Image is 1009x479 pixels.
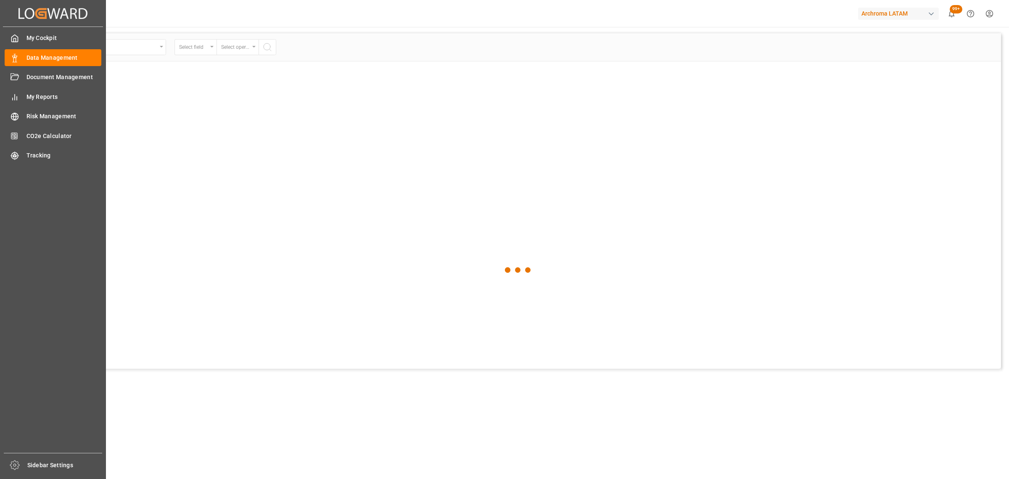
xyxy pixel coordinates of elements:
a: Data Management [5,49,101,66]
span: Sidebar Settings [27,461,103,470]
a: Tracking [5,147,101,164]
button: show 100 new notifications [942,4,961,23]
span: Tracking [26,151,102,160]
span: 99+ [950,5,962,13]
span: My Reports [26,93,102,101]
a: Risk Management [5,108,101,125]
a: Document Management [5,69,101,85]
span: Risk Management [26,112,102,121]
span: Data Management [26,53,102,62]
span: My Cockpit [26,34,102,43]
span: Document Management [26,73,102,82]
a: CO2e Calculator [5,128,101,144]
a: My Reports [5,88,101,105]
button: Archroma LATAM [858,5,942,21]
div: Archroma LATAM [858,8,939,20]
button: Help Center [961,4,980,23]
span: CO2e Calculator [26,132,102,141]
a: My Cockpit [5,30,101,46]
